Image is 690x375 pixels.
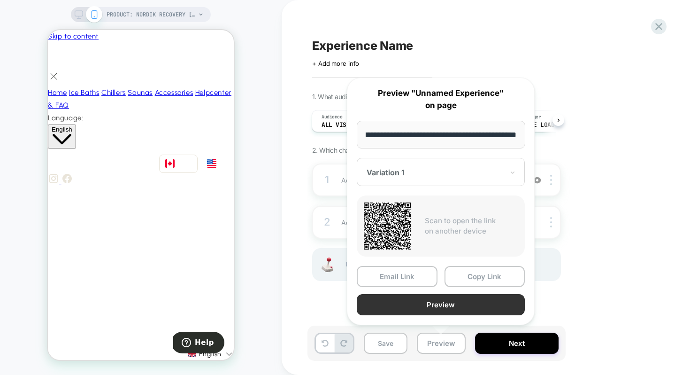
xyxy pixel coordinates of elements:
[312,146,435,154] span: 2. Which changes the experience contains?
[475,333,559,354] button: Next
[54,58,78,67] a: Chillers
[117,129,127,138] img: CAN
[318,258,337,272] img: Joystick
[107,7,196,22] span: PRODUCT: Nordik Recovery [MEDICAL_DATA]
[312,60,359,67] span: + Add more info
[445,266,525,287] button: Copy Link
[417,333,466,354] button: Preview
[107,58,146,67] a: Accessories
[357,266,437,287] button: Email Link
[322,122,364,128] span: All Visitors
[322,171,332,189] div: 1
[153,125,186,143] a: US
[21,58,51,67] a: Ice Baths
[312,39,413,53] span: Experience Name
[357,294,525,315] button: Preview
[364,333,407,354] button: Save
[125,302,176,325] iframe: Opens a widget where you can find more information
[111,125,150,143] a: CAN
[159,129,169,138] img: US
[425,216,518,237] p: Scan to open the link on another device
[550,175,552,185] img: close
[312,93,459,101] span: 1. What audience and where will the experience run?
[80,58,105,67] a: Saunas
[322,114,343,120] span: Audience
[357,87,525,111] p: Preview "Unnamed Experience" on page
[550,217,552,227] img: close
[322,213,332,232] div: 2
